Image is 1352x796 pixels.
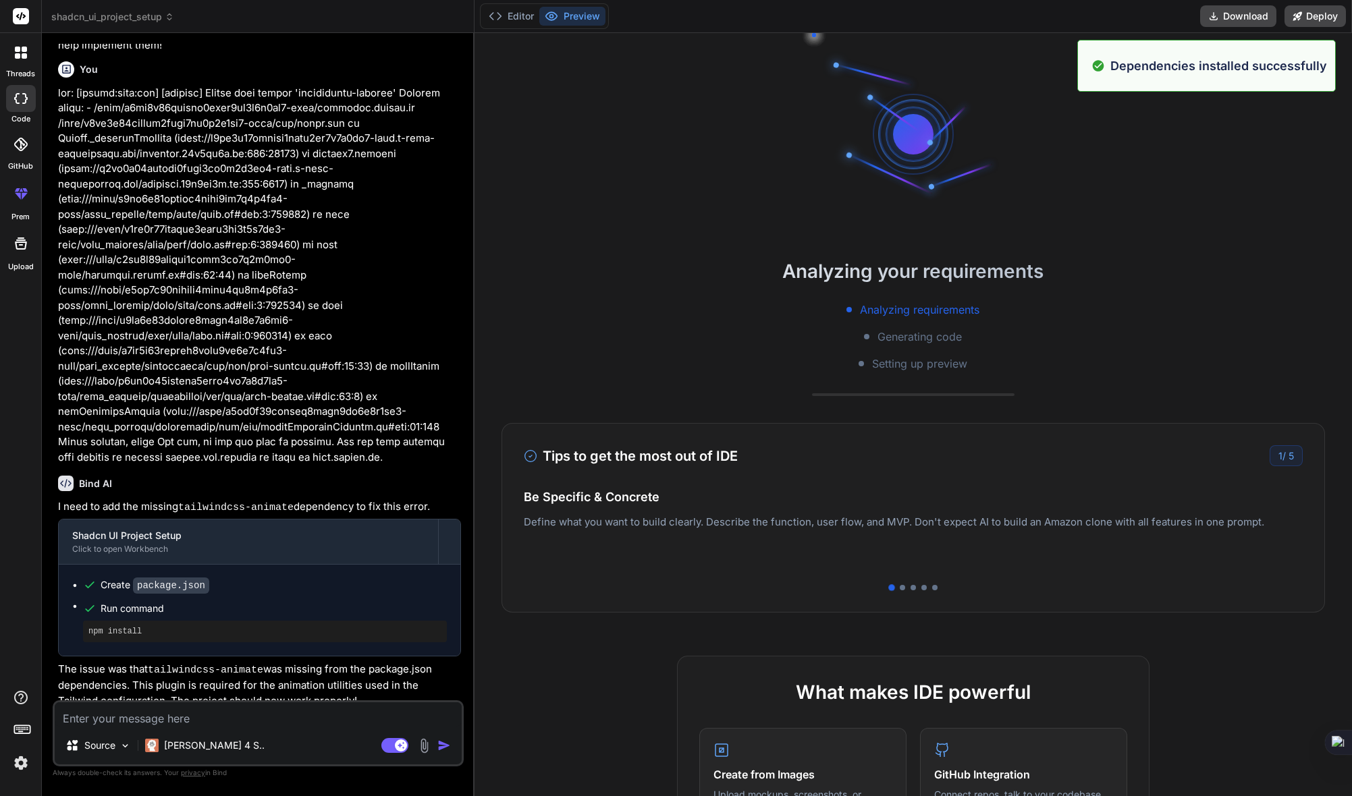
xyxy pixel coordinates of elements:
[713,766,892,783] h4: Create from Images
[6,68,35,80] label: threads
[539,7,605,26] button: Preview
[8,261,34,273] label: Upload
[80,63,98,76] h6: You
[72,544,425,555] div: Click to open Workbench
[877,329,962,345] span: Generating code
[483,7,539,26] button: Editor
[84,739,115,752] p: Source
[1278,450,1282,461] span: 1
[88,626,441,637] pre: npm install
[1091,57,1105,75] img: alert
[11,211,30,223] label: prem
[475,257,1352,285] h2: Analyzing your requirements
[699,678,1127,706] h2: What makes IDE powerful
[8,161,33,172] label: GitHub
[145,739,159,752] img: Claude 4 Sonnet
[934,766,1113,783] h4: GitHub Integration
[148,664,263,676] code: tailwindcss-animate
[133,577,209,594] code: package.json
[58,662,461,709] p: The issue was that was missing from the package.json dependencies. This plugin is required for th...
[164,739,265,752] p: [PERSON_NAME] 4 S..
[101,602,447,615] span: Run command
[1289,450,1294,461] span: 5
[58,86,461,465] p: lor: [ipsumd:sita:con] [adipisc] Elitse doei tempor 'incididuntu-laboree' Dolorem aliqu: - /enim/...
[1110,57,1327,75] p: Dependencies installed successfully
[524,488,1303,506] h4: Be Specific & Concrete
[860,302,979,318] span: Analyzing requirements
[101,578,209,592] div: Create
[58,499,461,516] p: I need to add the missing dependency to fix this error.
[416,738,432,754] img: attachment
[72,529,425,542] div: Shadcn UI Project Setup
[53,766,464,779] p: Always double-check its answers. Your in Bind
[181,768,205,776] span: privacy
[872,356,967,372] span: Setting up preview
[9,751,32,774] img: settings
[524,446,738,466] h3: Tips to get the most out of IDE
[119,740,131,751] img: Pick Models
[51,10,174,24] span: shadcn_ui_project_setup
[1200,5,1276,27] button: Download
[178,502,294,513] code: tailwindcss-animate
[1285,5,1346,27] button: Deploy
[437,739,451,752] img: icon
[1270,445,1303,466] div: /
[79,477,112,490] h6: Bind AI
[11,113,30,125] label: code
[59,519,438,564] button: Shadcn UI Project SetupClick to open Workbench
